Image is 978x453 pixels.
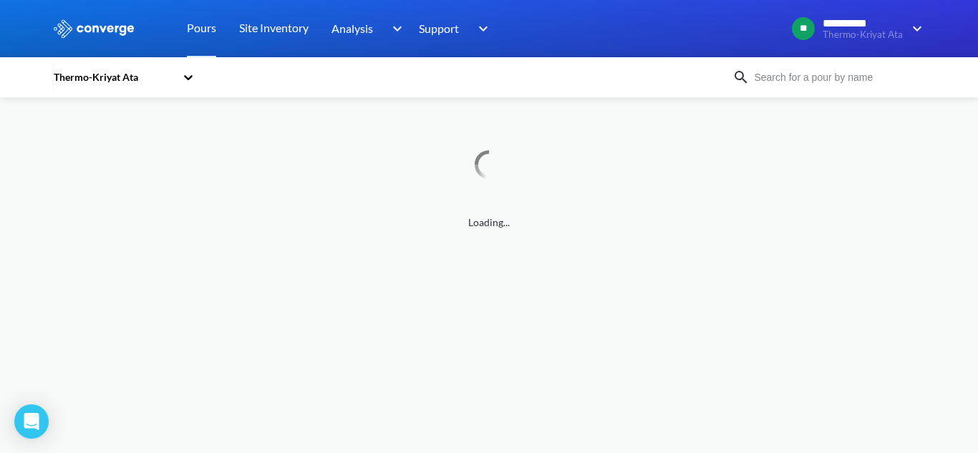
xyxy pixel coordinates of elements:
span: Analysis [331,19,373,37]
img: logo_ewhite.svg [52,19,135,38]
span: Thermo-Kriyat Ata [823,29,903,40]
img: downArrow.svg [903,20,926,37]
span: Support [419,19,459,37]
div: Thermo-Kriyat Ata [52,69,175,85]
img: icon-search.svg [732,69,750,86]
input: Search for a pour by name [750,69,923,85]
img: downArrow.svg [469,20,492,37]
img: downArrow.svg [383,20,406,37]
span: Loading... [52,215,926,230]
div: Open Intercom Messenger [14,404,49,439]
